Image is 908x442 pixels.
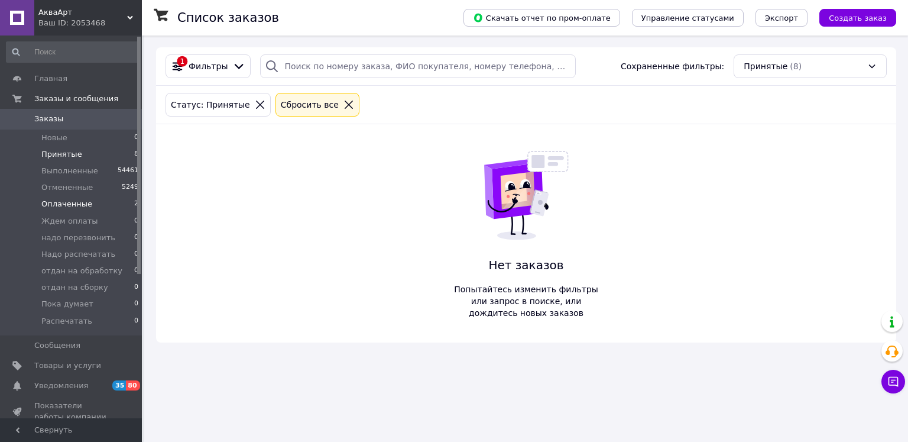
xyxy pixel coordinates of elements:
[41,316,92,327] span: Распечатать
[41,199,92,209] span: Оплаченные
[260,54,575,78] input: Поиск по номеру заказа, ФИО покупателя, номеру телефона, Email, номеру накладной
[38,7,127,18] span: АкваАрт
[168,98,252,111] div: Статус: Принятые
[134,149,138,160] span: 8
[278,98,341,111] div: Сбросить все
[755,9,808,27] button: Экспорт
[34,401,109,422] span: Показатели работы компании
[134,266,138,276] span: 0
[41,299,93,309] span: Пока думает
[126,380,140,391] span: 80
[34,114,63,124] span: Заказы
[621,60,724,72] span: Сохраненные фильтры:
[41,282,108,293] span: отдан на сборку
[41,266,122,276] span: отдан на обработку
[790,62,802,71] span: (8)
[34,380,88,391] span: Уведомления
[41,133,67,143] span: Новые
[34,340,80,351] span: Сообщения
[41,216,98,227] span: Ждем оплаты
[134,199,138,209] span: 2
[134,282,138,293] span: 0
[177,11,279,25] h1: Список заказов
[41,249,115,260] span: Надо распечатать
[881,370,905,393] button: Чат с покупателем
[134,299,138,309] span: 0
[189,60,228,72] span: Фильтры
[118,166,138,176] span: 54461
[744,60,787,72] span: Принятые
[819,9,896,27] button: Создать заказ
[134,249,138,260] span: 0
[41,149,82,160] span: Принятые
[448,257,604,274] span: Нет заказов
[463,9,620,27] button: Скачать отчет по пром-оплате
[134,216,138,227] span: 0
[6,41,140,63] input: Поиск
[473,12,611,23] span: Скачать отчет по пром-оплате
[641,14,734,22] span: Управление статусами
[34,360,101,371] span: Товары и услуги
[829,14,887,22] span: Создать заказ
[34,93,118,104] span: Заказы и сообщения
[41,233,115,243] span: надо перезвонить
[34,73,67,84] span: Главная
[134,233,138,243] span: 0
[448,283,604,319] span: Попытайтесь изменить фильтры или запрос в поиске, или дождитесь новых заказов
[122,182,138,193] span: 5249
[112,380,126,391] span: 35
[632,9,744,27] button: Управление статусами
[765,14,798,22] span: Экспорт
[38,18,142,28] div: Ваш ID: 2053468
[134,316,138,327] span: 0
[808,12,896,22] a: Создать заказ
[41,166,98,176] span: Выполненные
[41,182,93,193] span: Отмененные
[134,133,138,143] span: 0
